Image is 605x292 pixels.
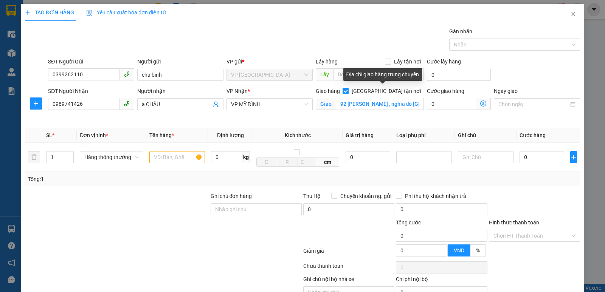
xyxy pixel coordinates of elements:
[316,98,336,110] span: Giao
[137,87,223,95] div: Người nhận
[520,132,546,138] span: Cước hàng
[349,87,424,95] span: [GEOGRAPHIC_DATA] tận nơi
[48,57,134,66] div: SĐT Người Gửi
[30,97,42,110] button: plus
[277,158,298,167] input: R
[316,68,333,80] span: Lấy
[449,28,472,34] label: Gán nhãn
[211,203,302,215] input: Ghi chú đơn hàng
[137,57,223,66] div: Người gửi
[563,4,584,25] button: Close
[498,100,569,108] input: Ngày giao
[494,88,518,94] label: Ngày giao
[316,88,340,94] span: Giao hàng
[571,154,577,160] span: plus
[48,87,134,95] div: SĐT Người Nhận
[302,262,395,275] div: Chưa thanh toán
[480,100,486,107] span: dollar-circle
[427,59,461,65] label: Cước lấy hàng
[396,219,421,226] span: Tổng cước
[454,247,464,253] span: VND
[80,132,108,138] span: Đơn vị tính
[316,158,339,167] span: cm
[402,192,469,200] span: Phí thu hộ khách nhận trả
[336,98,424,110] input: Giao tận nơi
[346,151,390,163] input: 0
[213,101,219,107] span: user-add
[86,9,166,15] span: Yêu cầu xuất hóa đơn điện tử
[489,219,539,226] label: Hình thức thanh toán
[84,151,139,163] span: Hàng thông thường
[46,132,52,138] span: SL
[285,132,311,138] span: Kích thước
[346,132,374,138] span: Giá trị hàng
[333,68,424,80] input: Dọc đường
[124,71,130,77] span: phone
[427,69,491,81] input: Cước lấy hàng
[476,247,480,253] span: %
[458,151,513,163] input: Ghi Chú
[211,193,252,199] label: Ghi chú đơn hàng
[231,69,308,80] span: VP Cầu Yên Xuân
[316,59,338,65] span: Lấy hàng
[149,151,205,163] input: VD: Bàn, Ghế
[427,88,464,94] label: Cước giao hàng
[303,275,394,286] div: Ghi chú nội bộ nhà xe
[303,193,321,199] span: Thu Hộ
[30,100,42,107] span: plus
[25,9,74,15] span: TẠO ĐƠN HÀNG
[570,11,576,17] span: close
[256,158,277,167] input: D
[393,128,455,143] th: Loại phụ phí
[217,132,244,138] span: Định lượng
[28,175,234,183] div: Tổng: 1
[298,158,316,167] input: C
[427,98,476,110] input: Cước giao hàng
[231,99,308,110] span: VP MỸ ĐÌNH
[149,132,174,138] span: Tên hàng
[28,151,40,163] button: delete
[226,88,248,94] span: VP Nhận
[226,57,313,66] div: VP gửi
[302,247,395,260] div: Giảm giá
[86,10,92,16] img: icon
[570,151,577,163] button: plus
[25,10,30,15] span: plus
[337,192,394,200] span: Chuyển khoản ng. gửi
[343,68,422,81] div: Địa chỉ giao hàng trung chuyển
[455,128,517,143] th: Ghi chú
[124,100,130,107] span: phone
[242,151,250,163] span: kg
[396,275,487,286] div: Chi phí nội bộ
[391,57,424,66] span: Lấy tận nơi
